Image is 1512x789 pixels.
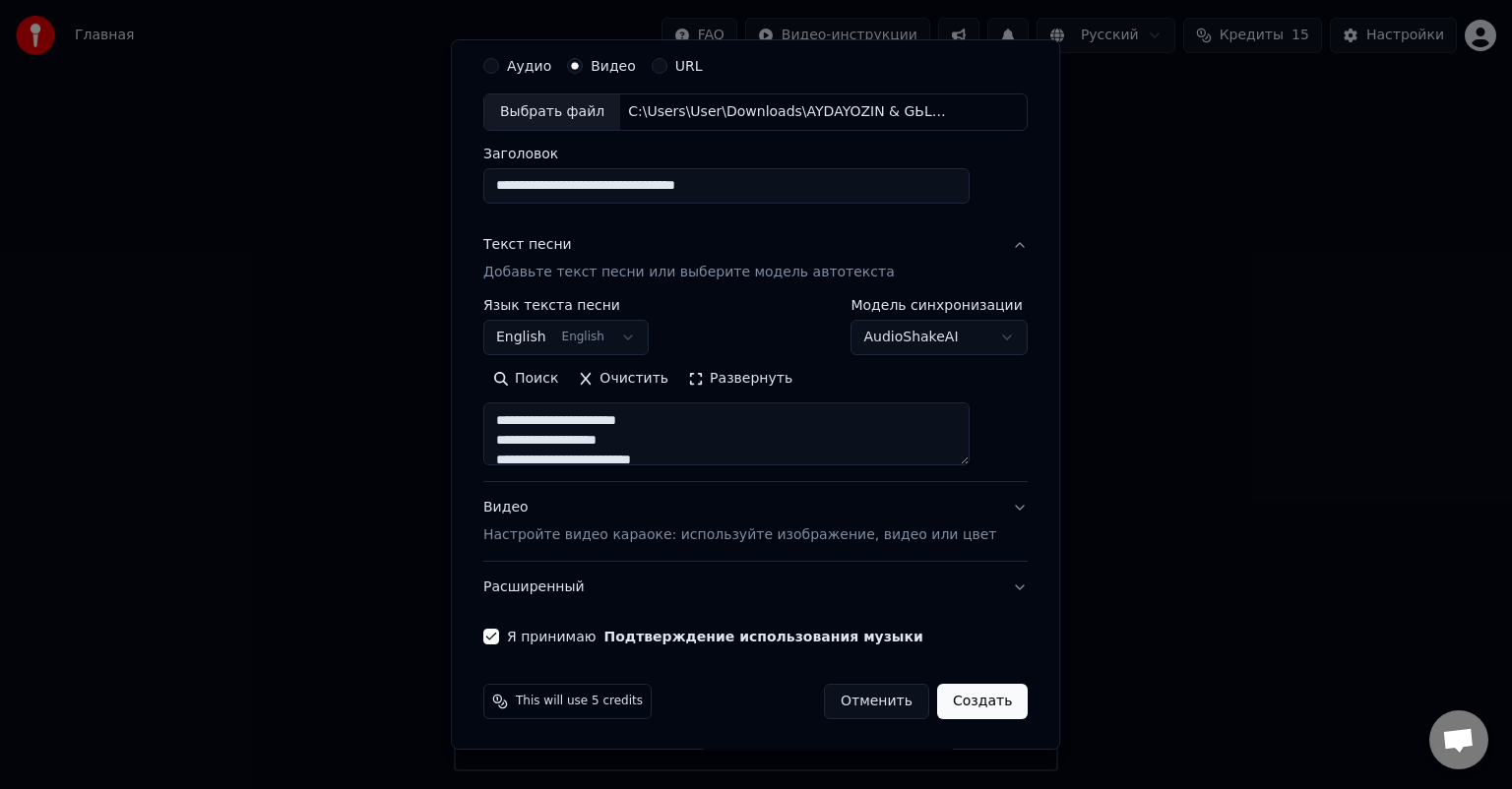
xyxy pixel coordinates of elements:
button: Развернуть [678,363,802,394]
label: Модель синхронизации [851,298,1029,312]
div: Видео [483,498,996,545]
button: Отменить [824,684,929,719]
button: Создать [937,684,1028,719]
span: This will use 5 credits [516,694,643,709]
label: Язык текста песни [483,298,649,312]
button: Поиск [483,363,568,394]
label: Заголовок [483,147,1028,160]
p: Добавьте текст песни или выберите модель автотекста [483,263,895,282]
div: Текст песниДобавьте текст песни или выберите модель автотекста [483,298,1028,481]
label: Видео [591,59,636,73]
button: ВидеоНастройте видео караоке: используйте изображение, видео или цвет [483,482,1028,561]
div: C:\Users\User\Downloads\AYDAYOZIN & GЬLДLEK G. - GITARA (Official Video 2024) @gulalekgulmyradowa... [620,102,955,122]
label: Аудио [507,59,551,73]
button: Очистить [569,363,679,394]
label: Я принимаю [507,630,923,643]
label: URL [675,59,703,73]
p: Настройте видео караоке: используйте изображение, видео или цвет [483,525,996,545]
button: Текст песниДобавьте текст песни или выберите модель автотекста [483,219,1028,298]
button: Расширенный [483,562,1028,613]
div: Текст песни [483,235,572,255]
div: Выбрать файл [484,94,620,130]
button: Я принимаю [604,630,923,643]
